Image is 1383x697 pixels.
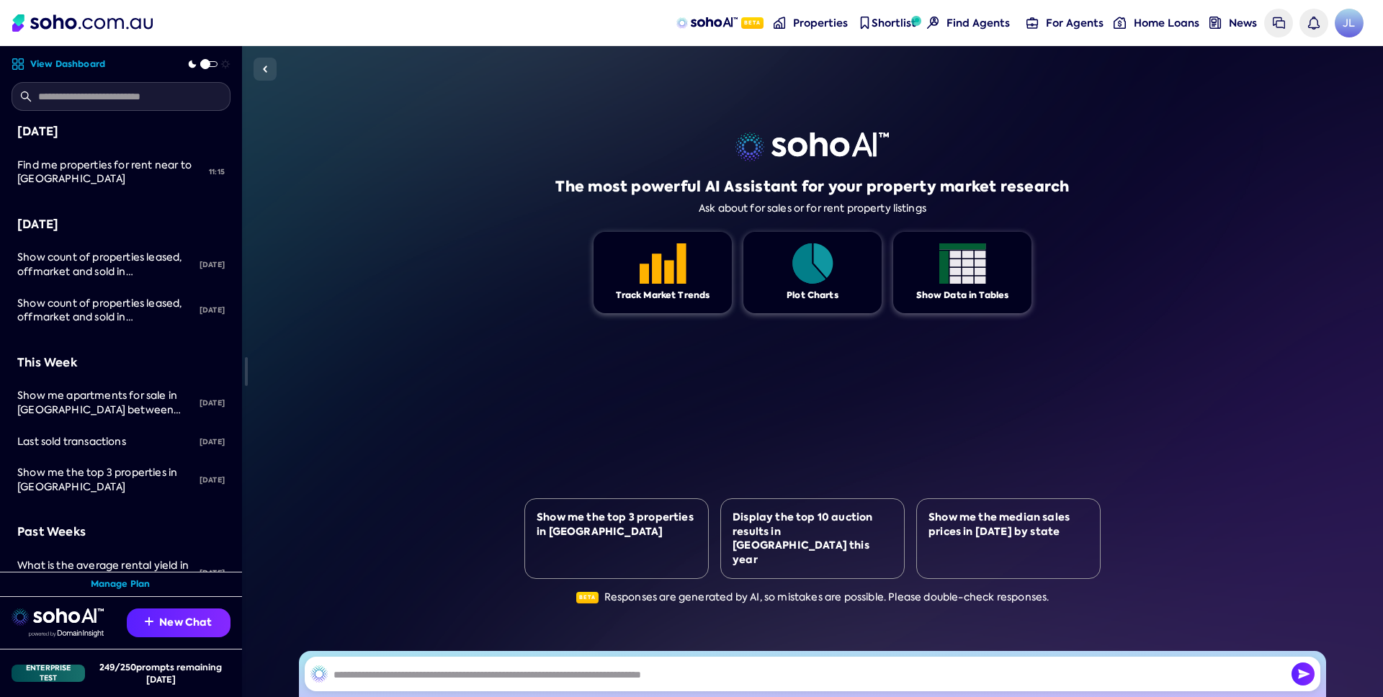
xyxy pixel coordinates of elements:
a: Messages [1264,9,1293,37]
img: for-agents-nav icon [1114,17,1126,29]
img: Feature 1 icon [939,243,986,284]
img: Find agents icon [927,17,939,29]
a: What is the average rental yield in [GEOGRAPHIC_DATA], [GEOGRAPHIC_DATA] [12,550,194,595]
span: JL [1335,9,1364,37]
div: Show count of properties leased, offmarket and sold in Sydney for past 6 months [17,251,194,279]
h1: The most powerful AI Assistant for your property market research [555,176,1069,197]
span: For Agents [1046,16,1104,30]
div: 11:15 [203,156,230,188]
span: Home Loans [1134,16,1199,30]
img: Send icon [1292,662,1315,685]
div: [DATE] [194,249,230,281]
div: Track Market Trends [616,289,710,302]
img: sohoAI logo [676,17,738,29]
div: [DATE] [17,122,225,141]
div: [DATE] [194,387,230,419]
div: Display the top 10 auction results in [GEOGRAPHIC_DATA] this year [733,511,892,567]
a: Manage Plan [91,578,151,590]
img: bell icon [1307,17,1320,29]
img: Data provided by Domain Insight [29,630,104,637]
span: Last sold transactions [17,435,126,448]
span: Show me the top 3 properties in [GEOGRAPHIC_DATA] [17,466,177,493]
div: 249 / 250 prompts remaining [DATE] [91,661,230,685]
div: [DATE] [194,294,230,326]
div: Responses are generated by AI, so mistakes are possible. Please double-check responses. [576,590,1049,605]
img: sohoai logo [735,132,889,161]
img: Feature 1 icon [640,243,686,284]
span: News [1229,16,1257,30]
img: Soho Logo [12,14,153,32]
a: Show me apartments for sale in [GEOGRAPHIC_DATA] between $1M and $2M. [12,380,194,426]
span: Show me apartments for sale in [GEOGRAPHIC_DATA] between $1M and $2M. [17,389,181,430]
div: Show me the top 3 properties in Sydney [17,466,194,494]
a: Notifications [1299,9,1328,37]
img: news-nav icon [1209,17,1222,29]
div: Enterprise Test [12,665,85,682]
div: [DATE] [194,426,230,458]
span: Find Agents [946,16,1010,30]
div: Show me the median sales prices in [DATE] by state [928,511,1088,539]
span: What is the average rental yield in [GEOGRAPHIC_DATA], [GEOGRAPHIC_DATA] [17,559,189,600]
span: Show count of properties leased, offmarket and sold in [GEOGRAPHIC_DATA] for past 6 months [17,251,182,306]
a: Avatar of Jonathan Lui [1335,9,1364,37]
img: for-agents-nav icon [1026,17,1039,29]
span: Show count of properties leased, offmarket and sold in [GEOGRAPHIC_DATA] for past 6 months [17,297,182,352]
a: View Dashboard [12,58,105,71]
img: Sidebar toggle icon [256,60,274,78]
div: Ask about for sales or for rent property listings [699,202,926,215]
div: [DATE] [17,215,225,234]
span: Find me properties for rent near to [GEOGRAPHIC_DATA] [17,158,192,186]
div: What is the average rental yield in Surry Hills, NSW [17,559,194,587]
div: Show count of properties leased, offmarket and sold in Sydney for past 6 months [17,297,194,325]
button: Send [1292,662,1315,685]
div: This Week [17,354,225,372]
img: Feature 1 icon [789,243,836,284]
span: Beta [741,17,764,29]
div: [DATE] [194,464,230,496]
a: Find me properties for rent near to [GEOGRAPHIC_DATA] [12,150,203,195]
a: Show me the top 3 properties in [GEOGRAPHIC_DATA] [12,457,194,503]
span: Shortlist [872,16,916,30]
div: Find me properties for rent near to Melbourne University [17,158,203,186]
div: Past Weeks [17,523,225,541]
button: New Chat [127,608,230,637]
div: Last sold transactions [17,435,194,449]
a: Show count of properties leased, offmarket and sold in [GEOGRAPHIC_DATA] for past 6 months [12,242,194,287]
div: Show me the top 3 properties in [GEOGRAPHIC_DATA] [537,511,697,539]
div: Show Data in Tables [916,289,1009,302]
img: Recommendation icon [145,617,153,626]
img: sohoai logo [12,608,104,626]
div: Show me apartments for sale in Surry Hills between $1M and $2M. [17,389,194,417]
a: Show count of properties leased, offmarket and sold in [GEOGRAPHIC_DATA] for past 6 months [12,288,194,333]
img: properties-nav icon [774,17,786,29]
a: Last sold transactions [12,426,194,458]
img: messages icon [1273,17,1285,29]
div: [DATE] [194,557,230,589]
img: SohoAI logo black [310,665,328,683]
div: Plot Charts [787,289,838,302]
img: shortlist-nav icon [859,17,871,29]
span: Beta [576,592,599,603]
span: Properties [793,16,848,30]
